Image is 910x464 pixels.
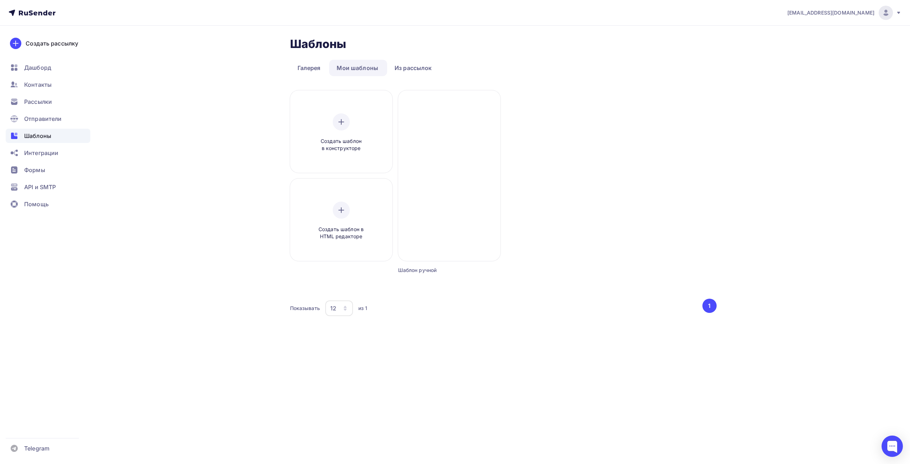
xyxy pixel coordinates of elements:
[24,63,51,72] span: Дашборд
[24,444,49,453] span: Telegram
[701,299,717,313] ul: Pagination
[24,97,52,106] span: Рассылки
[358,305,368,312] div: из 1
[787,6,901,20] a: [EMAIL_ADDRESS][DOMAIN_NAME]
[24,166,45,174] span: Формы
[6,60,90,75] a: Дашборд
[398,267,475,274] div: Шаблон ручной
[24,80,52,89] span: Контакты
[6,129,90,143] a: Шаблоны
[290,37,347,51] h2: Шаблоны
[307,138,375,152] span: Создать шаблон в конструкторе
[24,149,58,157] span: Интеграции
[24,114,62,123] span: Отправители
[387,60,439,76] a: Из рассылок
[307,226,375,240] span: Создать шаблон в HTML редакторе
[6,163,90,177] a: Формы
[6,112,90,126] a: Отправители
[6,95,90,109] a: Рассылки
[329,60,386,76] a: Мои шаблоны
[24,200,49,208] span: Помощь
[26,39,78,48] div: Создать рассылку
[702,299,717,313] button: Go to page 1
[290,60,328,76] a: Галерея
[787,9,874,16] span: [EMAIL_ADDRESS][DOMAIN_NAME]
[24,183,56,191] span: API и SMTP
[290,305,320,312] div: Показывать
[330,304,336,313] div: 12
[325,300,353,316] button: 12
[6,78,90,92] a: Контакты
[24,132,51,140] span: Шаблоны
